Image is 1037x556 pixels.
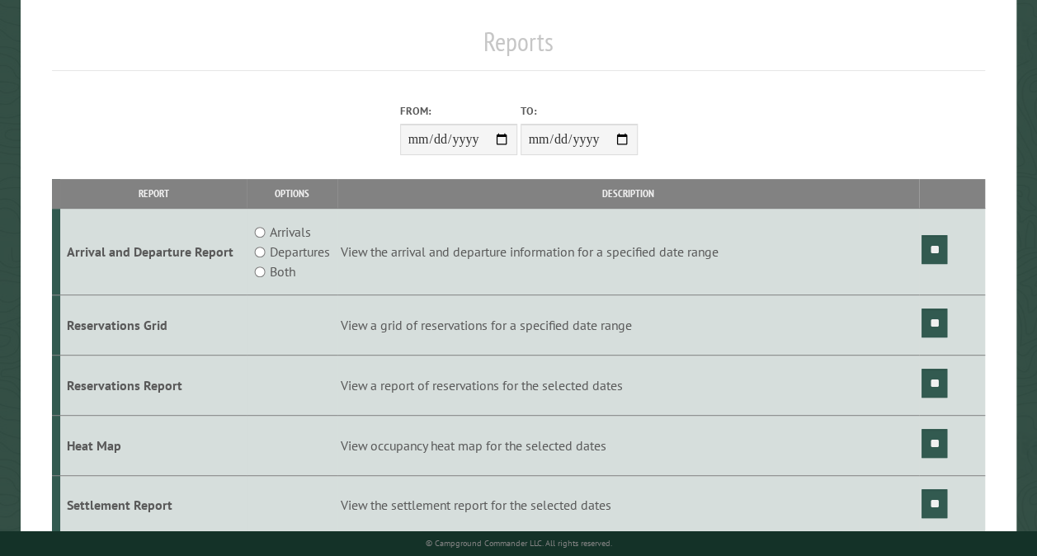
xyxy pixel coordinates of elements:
[60,415,247,475] td: Heat Map
[60,475,247,535] td: Settlement Report
[400,103,517,119] label: From:
[52,26,985,71] h1: Reports
[60,209,247,295] td: Arrival and Departure Report
[337,209,919,295] td: View the arrival and departure information for a specified date range
[270,242,330,262] label: Departures
[521,103,638,119] label: To:
[426,538,612,549] small: © Campground Commander LLC. All rights reserved.
[337,475,919,535] td: View the settlement report for the selected dates
[337,179,919,208] th: Description
[270,222,311,242] label: Arrivals
[270,262,295,281] label: Both
[337,415,919,475] td: View occupancy heat map for the selected dates
[60,355,247,415] td: Reservations Report
[60,295,247,356] td: Reservations Grid
[337,355,919,415] td: View a report of reservations for the selected dates
[247,179,337,208] th: Options
[60,179,247,208] th: Report
[337,295,919,356] td: View a grid of reservations for a specified date range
